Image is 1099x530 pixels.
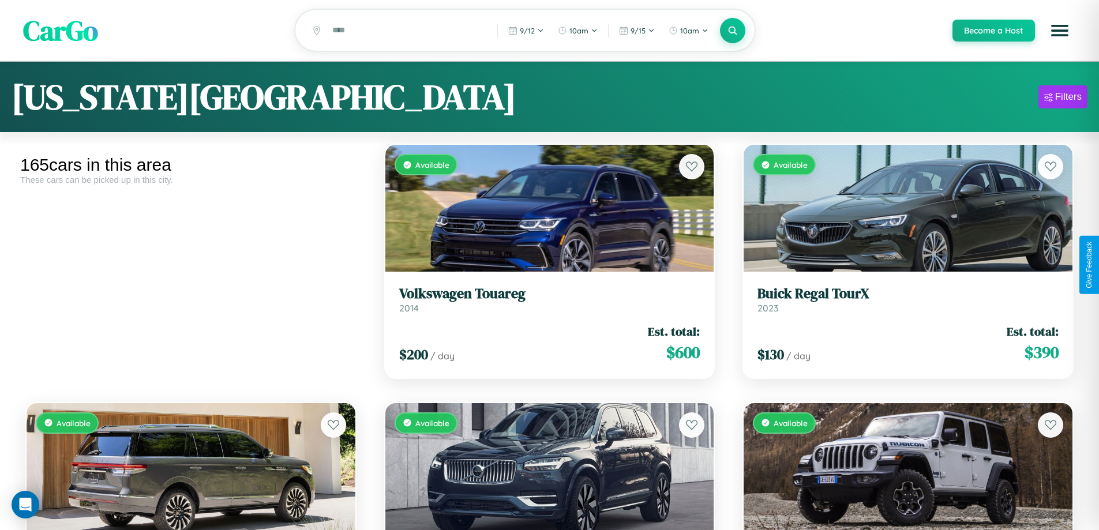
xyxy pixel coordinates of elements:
span: Available [415,418,449,428]
span: 10am [569,26,588,35]
span: $ 200 [399,345,428,364]
span: 9 / 15 [631,26,646,35]
span: 9 / 12 [520,26,535,35]
span: Est. total: [648,323,700,340]
a: Volkswagen Touareg2014 [399,285,700,314]
button: 10am [663,21,714,40]
div: Filters [1055,91,1082,103]
button: Become a Host [952,20,1035,42]
span: Available [774,160,808,170]
h1: [US_STATE][GEOGRAPHIC_DATA] [12,73,516,121]
span: Available [415,160,449,170]
span: $ 130 [757,345,784,364]
span: Available [774,418,808,428]
button: Open menu [1044,14,1076,47]
span: / day [786,350,811,362]
h3: Buick Regal TourX [757,285,1059,302]
span: $ 600 [666,341,700,364]
span: 10am [680,26,699,35]
span: 2014 [399,302,419,314]
button: 10am [552,21,603,40]
span: Available [57,418,91,428]
button: 9/15 [613,21,661,40]
span: / day [430,350,455,362]
button: 9/12 [502,21,550,40]
div: Open Intercom Messenger [12,491,39,518]
a: Buick Regal TourX2023 [757,285,1059,314]
div: 165 cars in this area [20,155,362,175]
div: Give Feedback [1085,242,1093,288]
span: CarGo [23,12,98,50]
div: These cars can be picked up in this city. [20,175,362,185]
span: 2023 [757,302,778,314]
span: Est. total: [1007,323,1059,340]
button: Filters [1038,85,1087,108]
span: $ 390 [1025,341,1059,364]
h3: Volkswagen Touareg [399,285,700,302]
